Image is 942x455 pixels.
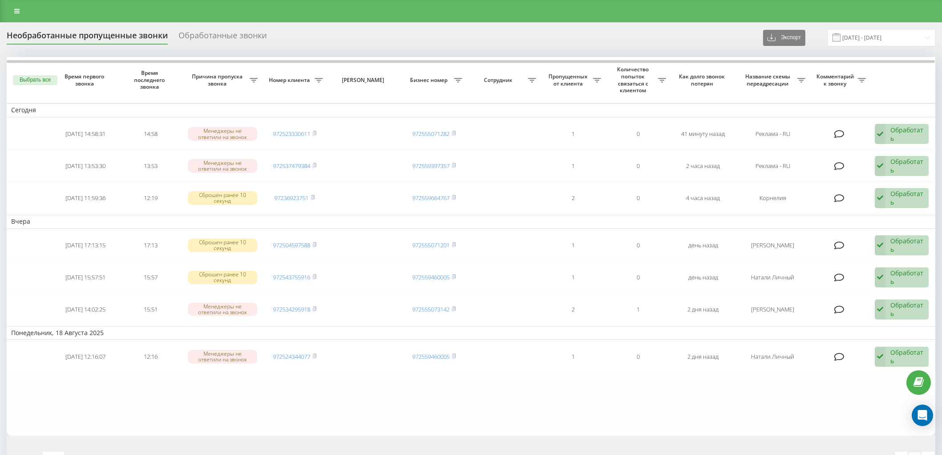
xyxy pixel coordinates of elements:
td: 0 [605,183,670,213]
td: день назад [670,230,735,261]
span: Как долго звонок потерян [678,73,728,87]
div: Менеджеры не ответили на звонок [188,350,258,363]
td: 14:58 [118,119,183,149]
a: 972555073142 [412,305,450,313]
div: Менеджеры не ответили на звонок [188,303,258,316]
td: 0 [605,151,670,181]
span: Сотрудник [471,77,528,84]
td: [DATE] 15:57:51 [53,262,118,292]
div: Обработать [890,126,924,143]
span: Комментарий к звонку [814,73,858,87]
span: Количество попыток связаться с клиентом [610,66,658,94]
a: 972559460005 [412,273,450,281]
td: [DATE] 14:02:25 [53,294,118,324]
a: 972524344077 [273,353,310,361]
span: Номер клиента [267,77,315,84]
button: Выбрать все [13,75,57,85]
td: 0 [605,341,670,372]
div: Менеджеры не ответили на звонок [188,127,258,140]
td: [DATE] 17:13:15 [53,230,118,261]
span: Время последнего звонка [126,70,176,90]
td: Понедельник, 18 Августа 2025 [7,326,935,340]
td: 2 [540,294,605,324]
td: Корнелия [735,183,810,213]
td: 12:16 [118,341,183,372]
span: Время первого звонка [61,73,111,87]
td: 2 дня назад [670,341,735,372]
div: Сброшен ранее 10 секунд [188,271,258,284]
span: [PERSON_NAME] [335,77,394,84]
td: 1 [540,230,605,261]
div: Необработанные пропущенные звонки [7,31,168,45]
div: Менеджеры не ответили на звонок [188,159,258,172]
div: Обработать [890,237,924,254]
td: 41 минуту назад [670,119,735,149]
a: 972534295918 [273,305,310,313]
td: 0 [605,119,670,149]
a: 972559460005 [412,353,450,361]
span: Причина пропуска звонка [187,73,249,87]
div: Сброшен ранее 10 секунд [188,191,258,205]
td: 1 [540,341,605,372]
td: [DATE] 11:59:36 [53,183,118,213]
div: Open Intercom Messenger [912,405,933,426]
td: 0 [605,230,670,261]
div: Обработать [890,157,924,174]
td: [DATE] 13:53:30 [53,151,118,181]
a: 972559664767 [412,194,450,202]
button: Экспорт [763,30,805,46]
td: [PERSON_NAME] [735,230,810,261]
div: Сброшен ранее 10 секунд [188,238,258,252]
div: Обработанные звонки [179,31,267,45]
div: Обработать [890,348,924,365]
a: 972555071201 [412,241,450,249]
td: 1 [540,262,605,292]
td: [DATE] 12:16:07 [53,341,118,372]
a: 972537479384 [273,162,310,170]
td: 15:51 [118,294,183,324]
td: Реклама - RU [735,151,810,181]
span: Пропущенных от клиента [545,73,593,87]
a: 972523330611 [273,130,310,138]
td: день назад [670,262,735,292]
td: 2 часа назад [670,151,735,181]
td: Сегодня [7,103,935,117]
td: 15:57 [118,262,183,292]
td: 13:53 [118,151,183,181]
div: Обработать [890,269,924,286]
td: Реклама - RU [735,119,810,149]
td: [DATE] 14:58:31 [53,119,118,149]
td: 1 [540,151,605,181]
td: 0 [605,262,670,292]
a: 97236923751 [274,194,309,202]
span: Название схемы переадресации [740,73,797,87]
td: Натали Личный [735,262,810,292]
span: Бизнес номер [406,77,454,84]
td: 4 часа назад [670,183,735,213]
td: 12:19 [118,183,183,213]
a: 972543755916 [273,273,310,281]
a: 972555071282 [412,130,450,138]
td: 2 дня назад [670,294,735,324]
td: 1 [540,119,605,149]
td: 17:13 [118,230,183,261]
a: 972559397357 [412,162,450,170]
td: [PERSON_NAME] [735,294,810,324]
td: 2 [540,183,605,213]
td: Натали Личный [735,341,810,372]
td: 1 [605,294,670,324]
div: Обработать [890,301,924,318]
a: 972504597588 [273,241,310,249]
td: Вчера [7,215,935,228]
div: Обработать [890,189,924,206]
